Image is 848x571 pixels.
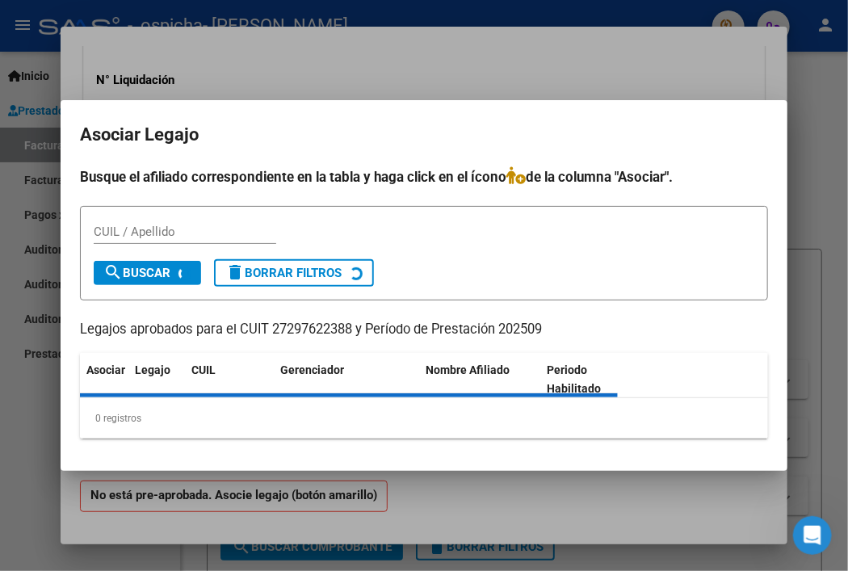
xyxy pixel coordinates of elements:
[426,363,510,376] span: Nombre Afiliado
[280,363,344,376] span: Gerenciador
[80,353,128,406] datatable-header-cell: Asociar
[225,266,342,280] span: Borrar Filtros
[540,353,649,406] datatable-header-cell: Periodo Habilitado
[128,353,185,406] datatable-header-cell: Legajo
[80,166,768,187] h4: Busque el afiliado correspondiente en la tabla y haga click en el ícono de la columna "Asociar".
[419,353,540,406] datatable-header-cell: Nombre Afiliado
[80,320,768,340] p: Legajos aprobados para el CUIT 27297622388 y Período de Prestación 202509
[80,398,768,439] div: 0 registros
[103,262,123,282] mat-icon: search
[135,363,170,376] span: Legajo
[191,363,216,376] span: CUIL
[80,120,768,150] h2: Asociar Legajo
[103,266,170,280] span: Buscar
[793,516,832,555] iframe: Intercom live chat
[185,353,274,406] datatable-header-cell: CUIL
[214,259,374,287] button: Borrar Filtros
[274,353,419,406] datatable-header-cell: Gerenciador
[225,262,245,282] mat-icon: delete
[86,363,125,376] span: Asociar
[94,261,201,285] button: Buscar
[547,363,601,395] span: Periodo Habilitado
